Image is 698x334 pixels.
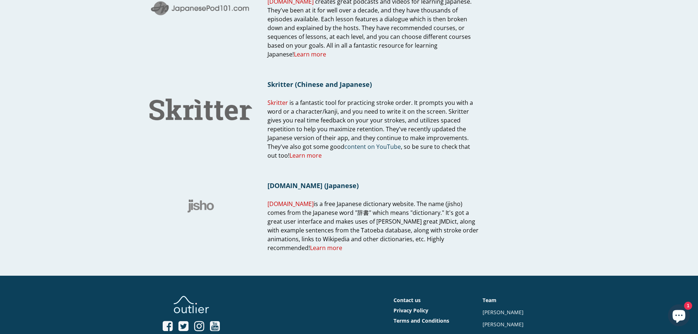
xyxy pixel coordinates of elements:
[666,304,692,328] inbox-online-store-chat: Shopify online store chat
[483,309,524,316] a: [PERSON_NAME]
[210,320,220,333] a: Open YouTube profile
[483,321,524,328] a: [PERSON_NAME]
[267,200,479,252] span: is a free Japanese dictionary website. The name (jisho) comes from the Japanese word "辞書" which m...
[267,99,473,159] span: is a fantastic tool for practicing stroke order. It prompts you with a word or a character/kanji,...
[194,320,204,333] a: Open Instagram profile
[294,50,326,58] span: Learn more
[394,297,421,304] a: Contact us
[344,143,401,151] a: content on YouTube
[267,80,480,89] h1: Skritter (Chinese and Japanese)
[394,317,449,324] a: Terms and Conditions
[178,320,188,333] a: Open Twitter profile
[289,151,322,159] span: Learn more
[163,320,173,333] a: Open Facebook profile
[310,244,342,252] a: Learn more
[394,307,428,314] a: Privacy Policy
[267,200,314,208] a: [DOMAIN_NAME]
[267,181,480,190] h1: [DOMAIN_NAME] (Japanese)
[267,99,288,107] a: Skritter
[483,297,496,304] a: Team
